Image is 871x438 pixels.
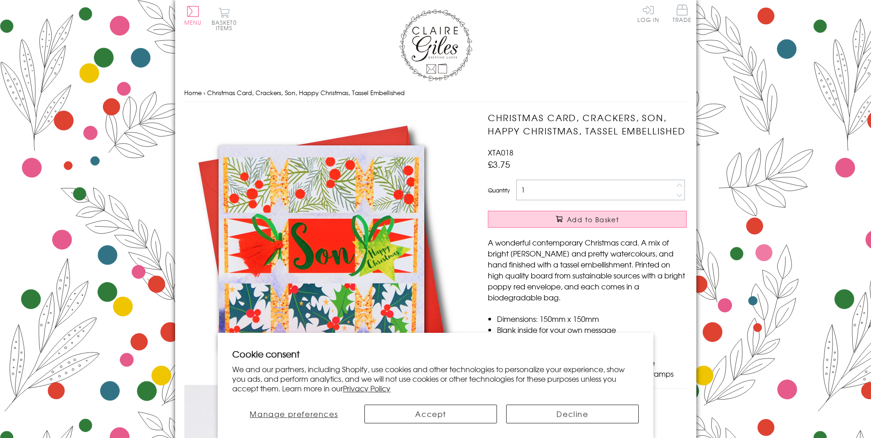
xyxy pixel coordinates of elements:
span: Christmas Card, Crackers, Son, Happy Christmas, Tassel Embellished [207,88,405,97]
span: Trade [673,5,692,22]
a: Home [184,88,202,97]
li: Dimensions: 150mm x 150mm [497,313,687,324]
span: XTA018 [488,147,513,158]
button: Accept [364,405,497,423]
h2: Cookie consent [232,347,639,360]
span: Menu [184,18,202,27]
h1: Christmas Card, Crackers, Son, Happy Christmas, Tassel Embellished [488,111,687,138]
button: Basket0 items [212,7,237,31]
span: Manage preferences [250,408,338,419]
button: Menu [184,6,202,25]
a: Log In [637,5,659,22]
button: Decline [506,405,639,423]
button: Add to Basket [488,211,687,228]
p: We and our partners, including Shopify, use cookies and other technologies to personalize your ex... [232,364,639,393]
span: › [203,88,205,97]
span: Add to Basket [567,215,619,224]
p: A wonderful contemporary Christmas card. A mix of bright [PERSON_NAME] and pretty watercolours, a... [488,237,687,303]
a: Privacy Policy [343,383,390,394]
span: 0 items [216,18,237,32]
li: Blank inside for your own message [497,324,687,335]
a: Trade [673,5,692,24]
img: Christmas Card, Crackers, Son, Happy Christmas, Tassel Embellished [184,111,459,385]
button: Manage preferences [232,405,355,423]
img: Claire Giles Greetings Cards [399,9,472,81]
label: Quantity [488,186,510,194]
nav: breadcrumbs [184,84,687,102]
span: £3.75 [488,158,510,171]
